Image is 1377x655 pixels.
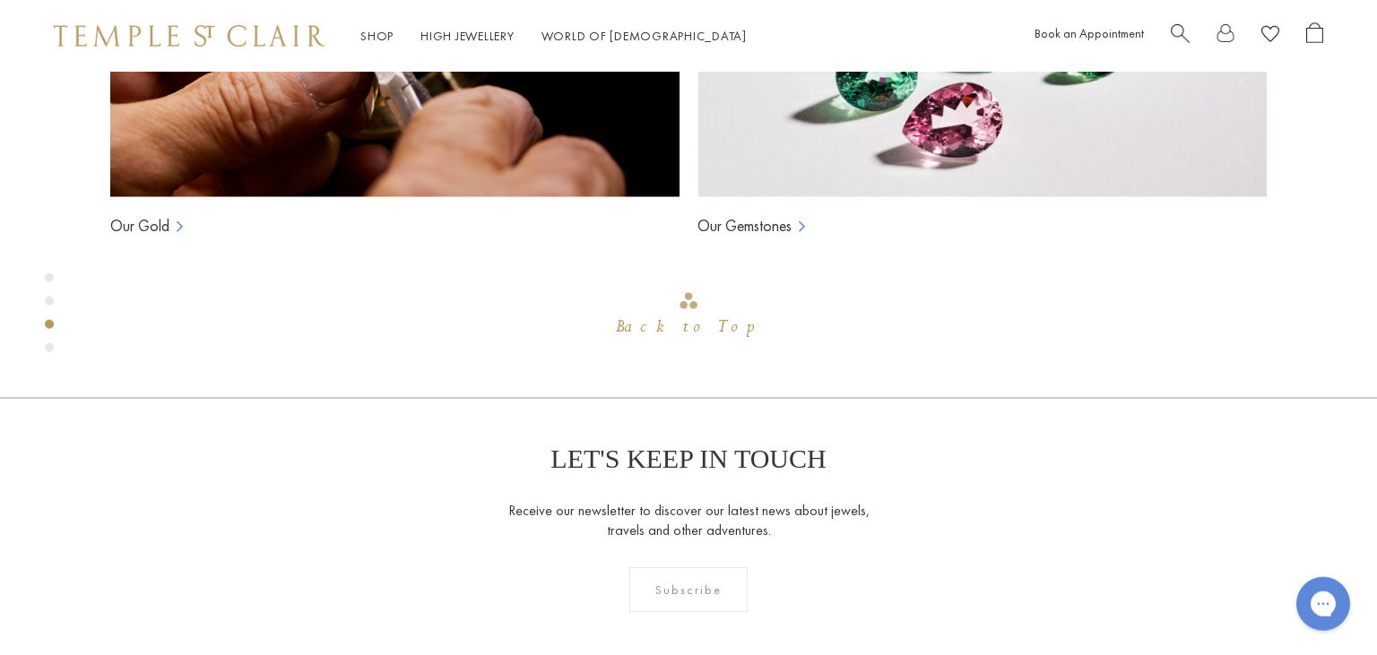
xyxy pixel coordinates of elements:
[420,28,515,44] a: High JewelleryHigh Jewellery
[1261,22,1279,50] a: View Wishlist
[1306,22,1323,50] a: Open Shopping Bag
[541,28,747,44] a: World of [DEMOGRAPHIC_DATA]World of [DEMOGRAPHIC_DATA]
[360,28,394,44] a: ShopShop
[697,215,792,237] a: Our Gemstones
[550,444,826,474] p: LET'S KEEP IN TOUCH
[507,501,870,540] p: Receive our newsletter to discover our latest news about jewels, travels and other adventures.
[45,269,54,366] div: Product gallery navigation
[629,567,749,612] div: Subscribe
[1171,22,1190,50] a: Search
[1287,571,1359,637] iframe: Gorgias live chat messenger
[110,215,169,237] a: Our Gold
[616,311,761,343] div: Back to Top
[1035,25,1144,41] a: Book an Appointment
[360,25,747,47] nav: Main navigation
[616,290,761,343] div: Go to top
[54,25,325,47] img: Temple St. Clair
